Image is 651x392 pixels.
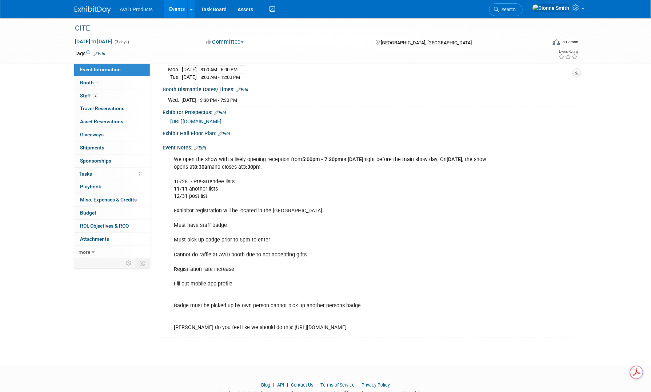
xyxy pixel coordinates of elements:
td: Tags [75,50,105,57]
td: Toggle Event Tabs [135,259,150,268]
a: Travel Reservations [74,102,150,115]
span: Staff [80,93,98,99]
span: [DATE] [DATE] [75,38,113,45]
a: Blog [261,382,270,388]
div: We open the show with a lively opening reception from on night before the main show day. On , the... [169,152,496,335]
td: [DATE] [181,96,196,104]
td: Mon. [168,65,182,73]
a: Asset Reservations [74,115,150,128]
a: Attachments [74,233,150,245]
a: Edit [236,87,248,92]
span: ROI, Objectives & ROO [80,223,129,229]
a: Edit [93,51,105,56]
b: 3:30pm [243,164,260,170]
a: Edit [214,110,226,115]
span: Shipments [80,145,104,151]
img: Dionne Smith [532,4,570,12]
a: Budget [74,207,150,219]
b: [DATE] [348,156,363,163]
span: AVID Products [120,7,153,12]
span: | [315,382,319,388]
a: Contact Us [291,382,313,388]
a: Shipments [74,141,150,154]
span: to [90,39,97,44]
span: | [356,382,360,388]
i: Booth reservation complete [97,80,101,84]
a: Edit [218,131,230,136]
td: Personalize Event Tab Strip [123,259,135,268]
img: Format-Inperson.png [553,39,560,45]
div: CITE [72,22,535,35]
a: more [74,246,150,259]
a: [URL][DOMAIN_NAME] [170,119,221,124]
a: ROI, Objectives & ROO [74,220,150,232]
span: Tasks [79,171,92,177]
span: Booth [80,80,102,85]
a: Event Information [74,63,150,76]
span: Misc. Expenses & Credits [80,197,137,203]
span: 2 [93,93,98,98]
span: 8:00 AM - 6:00 PM [200,67,237,72]
span: 3:30 PM - 7:30 PM [200,97,237,103]
a: API [277,382,284,388]
img: ExhibitDay [75,6,111,13]
a: Giveaways [74,128,150,141]
td: Tue. [168,73,182,81]
button: Committed [203,38,247,46]
a: Playbook [74,180,150,193]
div: Event Rating [558,50,578,53]
td: [DATE] [182,65,197,73]
b: 5:00pm - 7:30pm [302,156,342,163]
span: Travel Reservations [80,105,124,111]
a: Privacy Policy [362,382,390,388]
span: Attachments [80,236,109,242]
span: (3 days) [114,40,129,44]
span: Asset Reservations [80,119,123,124]
span: [GEOGRAPHIC_DATA], [GEOGRAPHIC_DATA] [381,40,472,45]
div: Booth Dismantle Dates/Times: [163,84,576,93]
a: Booth [74,76,150,89]
div: Exhibitor Prospectus: [163,107,576,116]
span: Playbook [80,184,101,189]
td: [DATE] [182,73,197,81]
span: Budget [80,210,96,216]
span: more [79,249,90,255]
div: Exhibit Hall Floor Plan: [163,128,576,137]
b: 8:30am [194,164,212,170]
span: 8:00 AM - 12:00 PM [200,75,240,80]
a: Tasks [74,168,150,180]
b: [DATE] [447,156,462,163]
span: Sponsorships [80,158,111,164]
div: In-Person [561,39,578,45]
div: Event Notes: [163,142,576,152]
span: Giveaways [80,132,104,137]
td: Wed. [168,96,181,104]
div: Event Format [503,38,578,49]
a: Sponsorships [74,155,150,167]
a: Search [489,3,523,16]
span: Search [499,7,516,12]
span: | [285,382,290,388]
a: Staff2 [74,89,150,102]
span: | [271,382,276,388]
span: Event Information [80,67,121,72]
a: Misc. Expenses & Credits [74,193,150,206]
a: Edit [194,145,206,151]
a: Terms of Service [320,382,355,388]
